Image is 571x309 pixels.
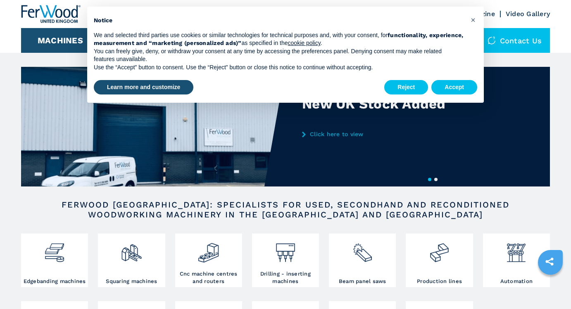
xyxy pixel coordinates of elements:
p: Use the “Accept” button to consent. Use the “Reject” button or close this notice to continue with... [94,64,464,72]
img: foratrici_inseritrici_2.png [274,236,296,264]
img: squadratrici_2.png [121,236,143,264]
img: Ferwood [21,5,81,23]
img: Contact us [488,36,496,45]
h3: Cnc machine centres and routers [177,270,240,285]
a: Automation [483,234,550,287]
iframe: Chat [536,272,565,303]
h3: Drilling - inserting machines [254,270,317,285]
strong: functionality, experience, measurement and “marketing (personalized ads)” [94,32,464,47]
a: sharethis [539,251,560,272]
a: Production lines [406,234,473,287]
button: Learn more and customize [94,80,193,95]
img: bordatrici_1.png [43,236,65,264]
a: Click here to view [302,131,464,137]
a: Drilling - inserting machines [252,234,319,287]
img: sezionatrici_2.png [352,236,374,264]
h3: Squaring machines [106,278,157,285]
p: We and selected third parties use cookies or similar technologies for technical purposes and, wit... [94,31,464,47]
a: Cnc machine centres and routers [175,234,242,287]
p: You can freely give, deny, or withdraw your consent at any time by accessing the preferences pane... [94,47,464,64]
button: 1 [428,178,431,181]
div: Contact us [479,28,550,53]
a: Beam panel saws [329,234,396,287]
h2: Notice [94,17,464,25]
h3: Production lines [417,278,462,285]
button: Accept [431,80,477,95]
button: Reject [384,80,428,95]
a: Video Gallery [506,10,550,18]
button: Close this notice [466,13,480,26]
button: Machines [38,35,83,45]
h2: FERWOOD [GEOGRAPHIC_DATA]: SPECIALISTS FOR USED, SECONDHAND AND RECONDITIONED WOODWORKING MACHINE... [48,200,523,219]
img: automazione.png [505,236,527,264]
h3: Beam panel saws [339,278,386,285]
span: × [471,15,476,25]
h3: Automation [500,278,533,285]
img: New UK Stock Added [21,67,285,186]
button: 2 [434,178,438,181]
a: Squaring machines [98,234,165,287]
img: linee_di_produzione_2.png [428,236,450,264]
a: cookie policy [288,40,321,46]
h3: Edgebanding machines [24,278,86,285]
a: Edgebanding machines [21,234,88,287]
img: centro_di_lavoro_cnc_2.png [197,236,219,264]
